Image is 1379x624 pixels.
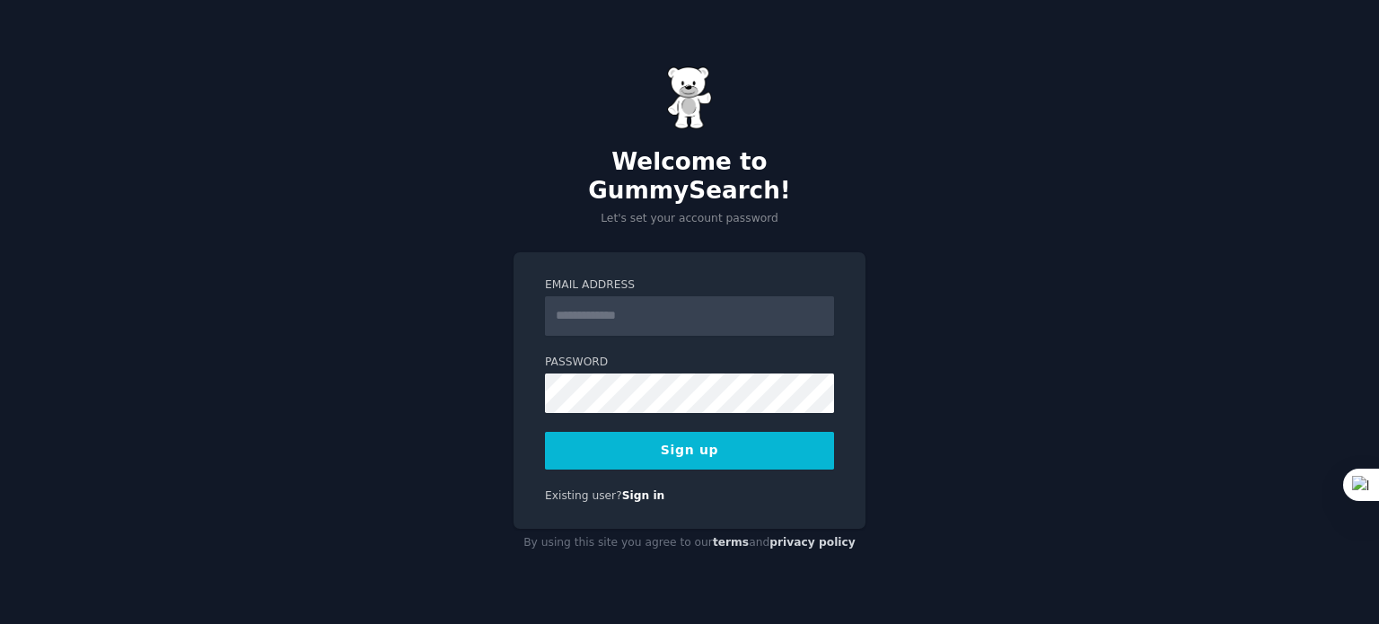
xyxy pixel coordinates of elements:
span: Existing user? [545,489,622,502]
label: Password [545,355,834,371]
button: Sign up [545,432,834,470]
label: Email Address [545,277,834,294]
p: Let's set your account password [514,211,865,227]
div: By using this site you agree to our and [514,529,865,558]
a: privacy policy [769,536,856,549]
a: Sign in [622,489,665,502]
a: terms [713,536,749,549]
img: Gummy Bear [667,66,712,129]
h2: Welcome to GummySearch! [514,148,865,205]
